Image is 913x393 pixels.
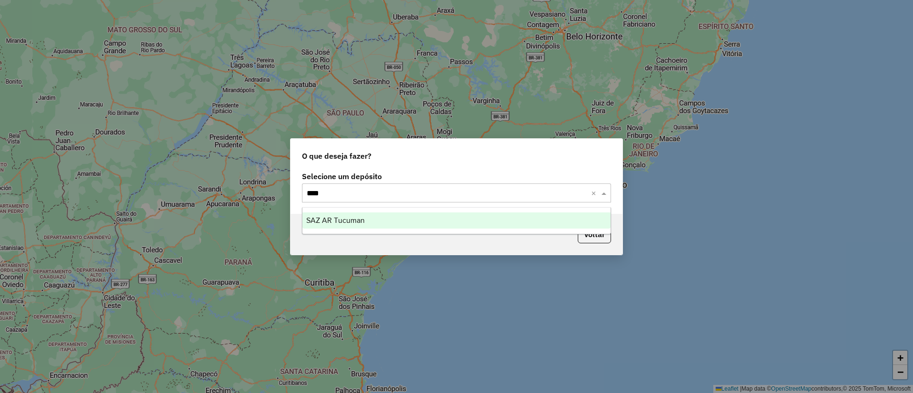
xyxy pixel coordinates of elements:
span: O que deseja fazer? [302,150,371,162]
label: Selecione um depósito [302,171,611,182]
span: Clear all [591,187,599,199]
button: Voltar [578,225,611,243]
span: SAZ AR Tucuman [306,216,365,224]
ng-dropdown-panel: Options list [302,207,611,234]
